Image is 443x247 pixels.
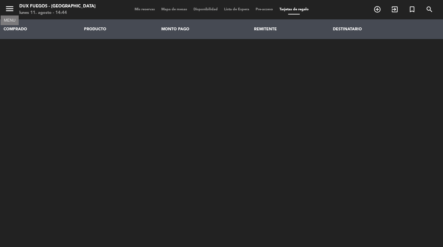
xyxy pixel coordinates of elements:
[5,4,14,16] button: menu
[158,19,251,39] th: MONTO PAGO
[330,19,425,39] th: DESTINATARIO
[158,8,190,11] span: Mapa de mesas
[426,5,433,13] i: search
[131,8,158,11] span: Mis reservas
[190,8,221,11] span: Disponibilidad
[373,5,381,13] i: add_circle_outline
[252,8,276,11] span: Pre-acceso
[408,5,416,13] i: turned_in_not
[391,5,399,13] i: exit_to_app
[251,19,330,39] th: REMITENTE
[19,3,96,10] div: Dux Fuegos - [GEOGRAPHIC_DATA]
[1,17,19,23] div: MENU
[276,8,312,11] span: Tarjetas de regalo
[5,4,14,14] i: menu
[221,8,252,11] span: Lista de Espera
[81,19,158,39] th: PRODUCTO
[19,10,96,16] div: lunes 11. agosto - 14:44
